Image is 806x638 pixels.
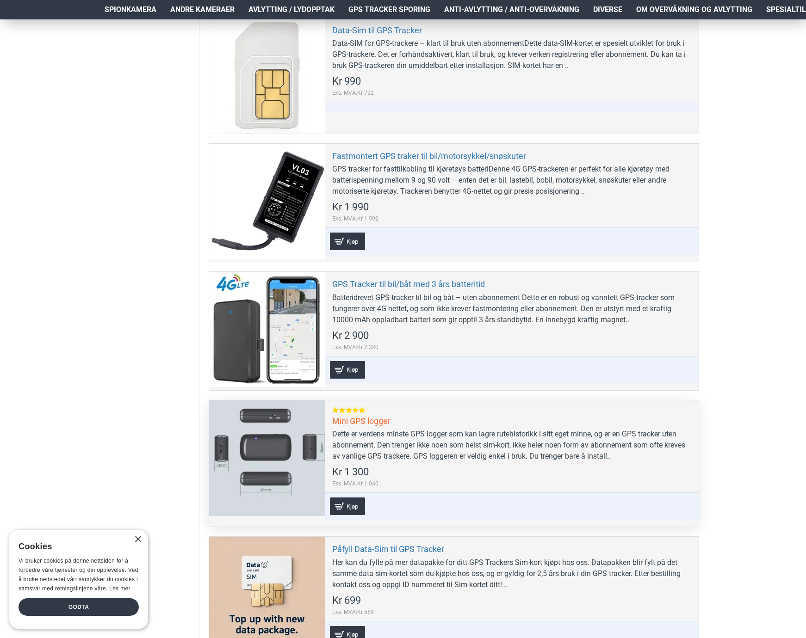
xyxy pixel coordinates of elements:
div: Her kan du fylle på mer datapakke for ditt GPS Trackers Sim-kort kjøpt hos oss. Datapakken blir f... [332,557,692,590]
span: Andre kameraer [170,4,235,15]
span: Kr 699 [332,595,361,606]
a: Data-Sim til GPS Tracker [209,18,325,134]
span: Kjøp [344,367,360,373]
span: Kjøp [344,632,360,638]
span: GPS Tracker Sporing [348,4,430,15]
span: Kr 1 990 [332,202,369,212]
span: Eks. MVA:Kr 1 592 [332,215,378,223]
a: Fastmontert GPS traker til bil/motorsykkel/snøskuter Fastmontert GPS traker til bil/motorsykkel/s... [209,144,325,259]
a: Mini GPS logger [332,416,391,426]
a: Fastmontert GPS traker til bil/motorsykkel/snøskuter [332,151,526,161]
div: Dette er verdens minste GPS logger som kan lagre rutehistorikk i sitt eget minne, og er en GPS tr... [332,429,692,462]
span: Diverse [593,4,622,15]
span: Kjøp [344,239,360,245]
span: Eks. MVA:Kr 1 040 [332,479,378,488]
span: Anti-avlytting / Anti-overvåkning [444,4,579,15]
span: Vi bruker cookies på denne nettsiden for å forbedre våre tjenester og din opplevelse. Ved å bruke... [19,558,138,591]
span: Kr 1 300 [332,467,369,477]
span: Eks. MVA:Kr 559 [332,608,374,616]
a: Data-Sim til GPS Tracker [332,25,422,36]
span: Eks. MVA:Kr 2 320 [332,343,378,351]
span: Avlytting / Lydopptak [248,4,335,15]
div: Godta [19,598,139,616]
div: Data-SIM for GPS-trackere – klart til bruk uten abonnementDette data-SIM-kortet er spesielt utvik... [332,38,692,71]
span: Kr 2 900 [332,331,369,341]
div: Close [134,536,141,543]
a: Mini GPS logger Mini GPS logger [209,400,325,516]
a: GPS Tracker til bil/båt med 3 års batteritid GPS Tracker til bil/båt med 3 års batteritid [209,272,325,387]
div: GPS tracker for fasttilkobling til kjøretøys batteriDenne 4G GPS-trackeren er perfekt for alle kj... [332,164,692,197]
div: Cookies [19,537,133,557]
div: Batteridrevet GPS-tracker til bil og båt – uten abonnement Dette er en robust og vanntett GPS-tra... [332,292,692,325]
span: Kjøp [344,503,360,509]
span: Spionkamera [105,4,156,15]
span: Kr 990 [332,76,361,86]
a: Les mer, opens a new window [109,585,130,592]
a: GPS Tracker til bil/båt med 3 års batteritid [332,279,485,289]
span: Eks. MVA:Kr 792 [332,89,374,97]
a: Påfyll Data-Sim til GPS Tracker [332,544,444,554]
span: Om overvåkning og avlytting [636,4,752,15]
